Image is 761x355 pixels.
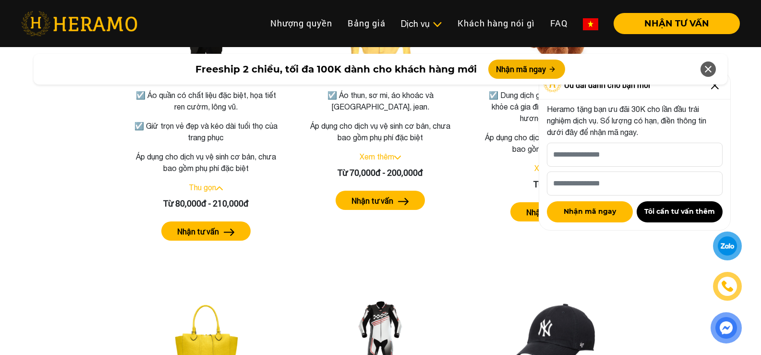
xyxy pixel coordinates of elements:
[479,132,631,155] p: Áp dụng cho dịch vụ vệ sinh cơ bản, chưa bao gồm phụ phí đặc biệt
[304,166,457,179] div: Từ 70,000đ - 200,000đ
[263,13,340,34] a: Nhượng quyền
[432,20,442,29] img: subToggleIcon
[543,13,575,34] a: FAQ
[304,191,457,210] a: Nhận tư vấn arrow
[177,226,219,237] label: Nhận tư vấn
[510,202,600,221] button: Nhận tư vấn
[224,229,235,236] img: arrow
[637,201,723,222] button: Tôi cần tư vấn thêm
[130,221,282,241] a: Nhận tư vấn arrow
[583,18,598,30] img: vn-flag.png
[450,13,543,34] a: Khách hàng nói gì
[606,19,740,28] a: NHẬN TƯ VẤN
[398,198,409,205] img: arrow
[526,207,568,218] label: Nhận tư vấn
[21,11,137,36] img: heramo-logo.png
[161,221,251,241] button: Nhận tư vấn
[360,152,394,161] a: Xem thêm
[336,191,425,210] button: Nhận tư vấn
[481,89,629,124] p: ☑️ Dung dịch giặt khô an toàn cho sức khỏe cả gia đình, sạch sâu diệt khuẩn, hương thơm dễ chịu.
[401,17,442,30] div: Dịch vụ
[130,197,282,210] div: Từ 80,000đ - 210,000đ
[340,13,393,34] a: Bảng giá
[304,120,457,143] p: Áp dụng cho dịch vụ vệ sinh cơ bản, chưa bao gồm phụ phí đặc biệt
[547,201,633,222] button: Nhận mã ngay
[479,202,631,221] a: Nhận tư vấn arrow
[216,186,223,190] img: arrow_up.svg
[547,103,723,138] p: Heramo tặng bạn ưu đãi 30K cho lần đầu trải nghiệm dịch vụ. Số lượng có hạn, điền thông tin dưới ...
[614,13,740,34] button: NHẬN TƯ VẤN
[488,60,565,79] button: Nhận mã ngay
[195,62,477,76] span: Freeship 2 chiều, tối đa 100K dành cho khách hàng mới
[132,89,280,112] p: ☑️ Áo quần có chất liệu đặc biệt, họa tiết ren cườm, lông vũ.
[394,156,401,159] img: arrow_down.svg
[306,89,455,112] p: ☑️ Áo thun, sơ mi, áo khoác và [GEOGRAPHIC_DATA], jean.
[534,164,569,172] a: Xem thêm
[713,272,742,301] a: phone-icon
[132,120,280,143] p: ☑️ Giữ trọn vẻ đẹp và kéo dài tuổi thọ của trang phục
[130,151,282,174] p: Áp dụng cho dịch vụ vệ sinh cơ bản, chưa bao gồm phụ phí đặc biệt
[479,178,631,191] div: Từ 60,000đ
[722,281,733,292] img: phone-icon
[351,195,393,207] label: Nhận tư vấn
[189,183,216,192] a: Thu gọn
